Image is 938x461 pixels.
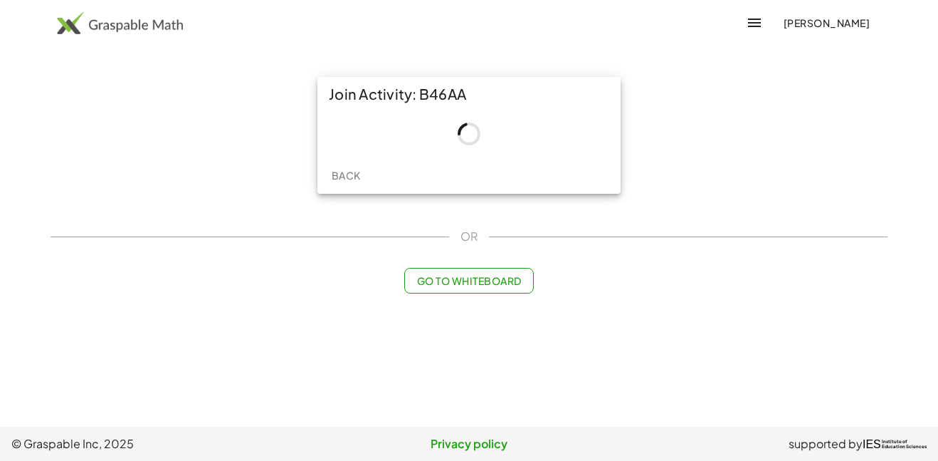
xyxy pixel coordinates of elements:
[323,162,369,188] button: Back
[863,435,927,452] a: IESInstitute ofEducation Sciences
[11,435,317,452] span: © Graspable Inc, 2025
[331,169,360,182] span: Back
[863,437,881,451] span: IES
[317,77,621,111] div: Join Activity: B46AA
[460,228,478,245] span: OR
[789,435,863,452] span: supported by
[317,435,622,452] a: Privacy policy
[783,16,870,29] span: [PERSON_NAME]
[771,10,881,36] button: [PERSON_NAME]
[416,274,521,287] span: Go to Whiteboard
[882,440,927,450] span: Institute of Education Sciences
[404,268,533,294] button: Go to Whiteboard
